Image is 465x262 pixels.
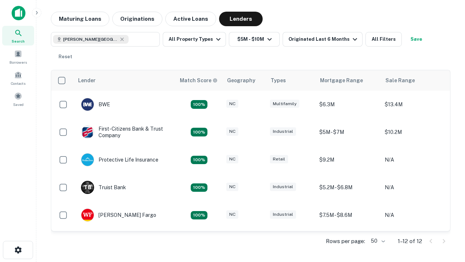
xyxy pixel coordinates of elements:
[381,229,446,257] td: N/A
[320,76,363,85] div: Mortgage Range
[381,70,446,91] th: Sale Range
[63,36,118,43] span: [PERSON_NAME][GEOGRAPHIC_DATA], [GEOGRAPHIC_DATA]
[226,100,238,108] div: NC
[78,76,96,85] div: Lender
[270,100,299,108] div: Multifamily
[288,35,359,44] div: Originated Last 6 Months
[381,201,446,229] td: N/A
[316,70,381,91] th: Mortgage Range
[219,12,263,26] button: Lenders
[326,237,365,246] p: Rows per page:
[84,184,91,191] p: T B
[81,98,110,111] div: BWE
[381,146,446,174] td: N/A
[12,6,25,20] img: capitalize-icon.png
[381,174,446,201] td: N/A
[229,32,280,47] button: $5M - $10M
[316,91,381,118] td: $6.3M
[81,154,94,166] img: picture
[2,26,34,45] a: Search
[191,128,207,136] div: Matching Properties: 2, hasApolloMatch: undefined
[2,47,34,67] a: Borrowers
[191,211,207,220] div: Matching Properties: 2, hasApolloMatch: undefined
[81,153,158,166] div: Protective Life Insurance
[180,76,216,84] h6: Match Score
[316,201,381,229] td: $7.5M - $8.6M
[227,76,255,85] div: Geography
[429,180,465,215] iframe: Chat Widget
[226,183,238,191] div: NC
[270,183,296,191] div: Industrial
[405,32,428,47] button: Save your search to get updates of matches that match your search criteria.
[12,38,25,44] span: Search
[270,155,288,163] div: Retail
[163,32,226,47] button: All Property Types
[316,229,381,257] td: $8.8M
[226,210,238,219] div: NC
[81,98,94,111] img: picture
[2,89,34,109] a: Saved
[226,155,238,163] div: NC
[368,236,386,246] div: 50
[81,126,168,139] div: First-citizens Bank & Trust Company
[381,91,446,118] td: $13.4M
[385,76,415,85] div: Sale Range
[180,76,218,84] div: Capitalize uses an advanced AI algorithm to match your search with the best lender. The match sco...
[74,70,175,91] th: Lender
[11,80,25,86] span: Contacts
[283,32,363,47] button: Originated Last 6 Months
[175,70,223,91] th: Capitalize uses an advanced AI algorithm to match your search with the best lender. The match sco...
[54,49,77,64] button: Reset
[316,146,381,174] td: $9.2M
[223,70,266,91] th: Geography
[270,127,296,136] div: Industrial
[381,118,446,146] td: $10.2M
[2,68,34,88] a: Contacts
[316,174,381,201] td: $5.2M - $6.8M
[9,59,27,65] span: Borrowers
[81,209,156,222] div: [PERSON_NAME] Fargo
[51,12,109,26] button: Maturing Loans
[271,76,286,85] div: Types
[191,100,207,109] div: Matching Properties: 2, hasApolloMatch: undefined
[81,126,94,138] img: picture
[316,118,381,146] td: $5M - $7M
[191,183,207,192] div: Matching Properties: 3, hasApolloMatch: undefined
[165,12,216,26] button: Active Loans
[81,209,94,221] img: picture
[13,102,24,107] span: Saved
[365,32,402,47] button: All Filters
[226,127,238,136] div: NC
[112,12,162,26] button: Originations
[270,210,296,219] div: Industrial
[191,156,207,164] div: Matching Properties: 2, hasApolloMatch: undefined
[81,181,126,194] div: Truist Bank
[266,70,316,91] th: Types
[398,237,422,246] p: 1–12 of 12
